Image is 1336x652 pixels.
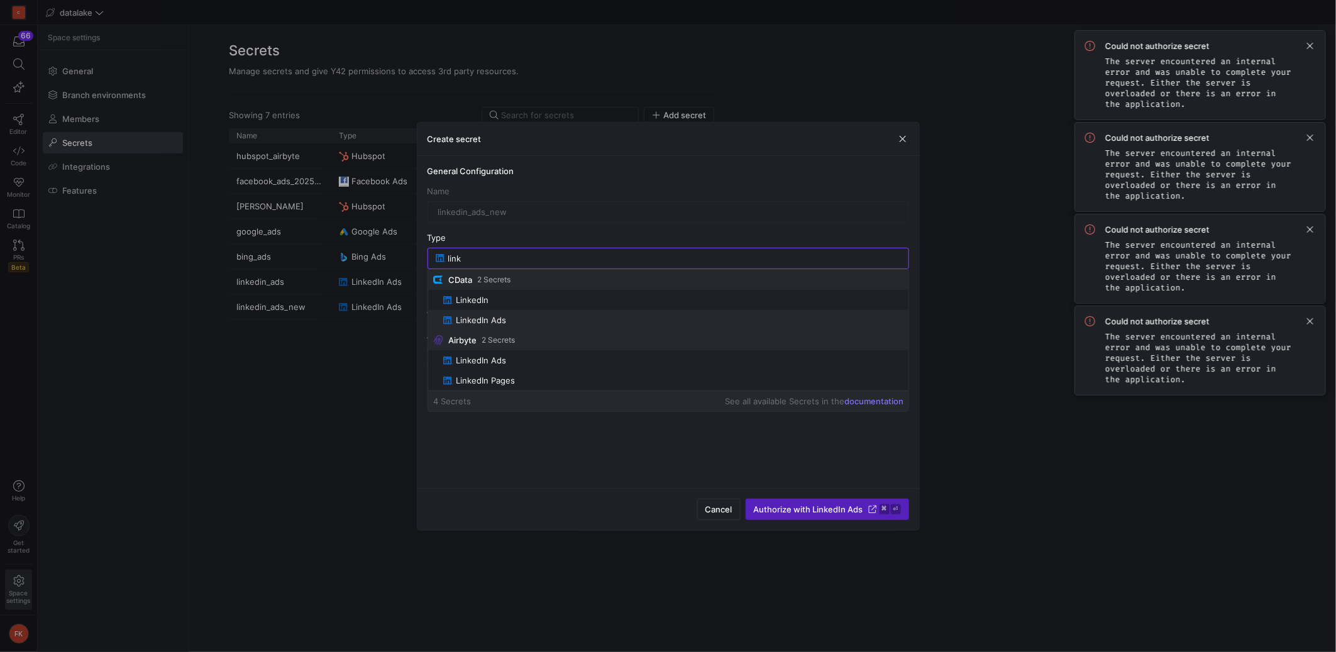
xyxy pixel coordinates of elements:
span: Airbyte [448,335,477,345]
kbd: ⌘ [880,504,890,514]
h4: General Configuration [428,166,909,176]
div: 4 Secrets [433,396,471,406]
span: 2 Secrets [477,275,511,285]
img: undefined [443,296,453,305]
div: Type [428,233,909,243]
span: Could not authorize secret [1105,224,1295,235]
span: Could not authorize secret [1105,316,1295,326]
button: Authorize with LinkedIn Ads⌘⏎ [746,499,909,520]
code: The server encountered an internal error and was unable to complete your request. Either the serv... [1105,56,1291,109]
span: LinkedIn [456,295,489,305]
span: Cancel [705,504,732,514]
button: Cancel [697,499,741,520]
code: The server encountered an internal error and was unable to complete your request. Either the serv... [1105,148,1291,201]
span: LinkedIn Ads [456,315,506,325]
kbd: ⏎ [891,504,901,514]
span: 2 Secrets [482,336,515,345]
span: LinkedIn Ads [456,355,506,365]
span: Could not authorize secret [1105,133,1295,143]
span: LinkedIn Pages [456,375,515,385]
code: The server encountered an internal error and was unable to complete your request. Either the serv... [1105,331,1291,385]
span: Name [428,186,450,196]
a: documentation [844,396,903,406]
span: Authorize with LinkedIn Ads [754,504,863,514]
img: undefined [443,377,453,385]
h3: Create secret [428,134,482,144]
span: CData [448,275,472,285]
img: undefined [443,316,453,325]
p: See all available Secrets in the [725,396,903,406]
span: Could not authorize secret [1105,41,1295,51]
code: The server encountered an internal error and was unable to complete your request. Either the serv... [1105,240,1291,293]
img: undefined [436,254,446,263]
img: undefined [443,356,453,365]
